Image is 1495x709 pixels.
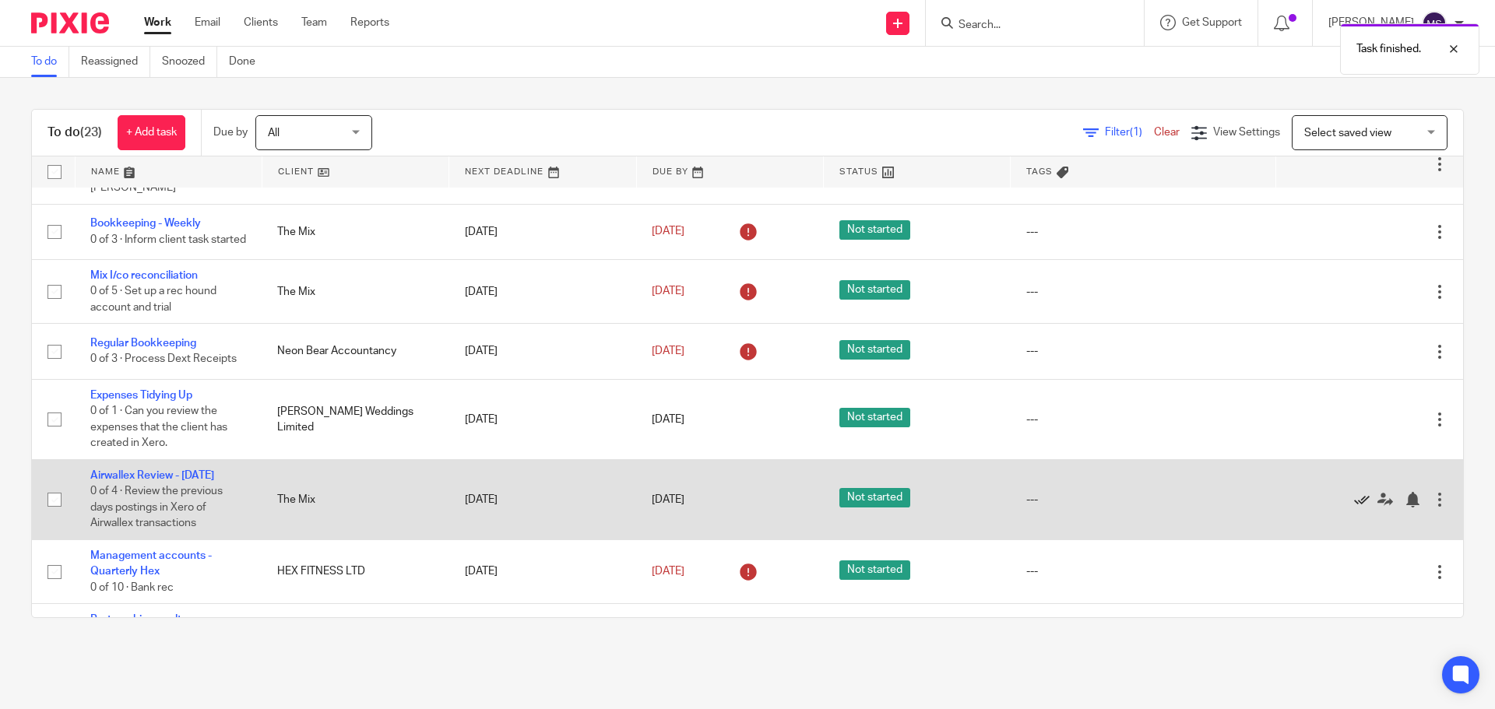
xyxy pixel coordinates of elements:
a: To do [31,47,69,77]
span: Not started [839,488,910,507]
span: [DATE] [652,286,684,297]
td: [DATE] [449,204,636,259]
span: (1) [1130,127,1142,138]
div: --- [1026,343,1261,359]
a: Regular Bookkeeping [90,338,196,349]
a: Snoozed [162,47,217,77]
span: [DATE] [652,414,684,425]
span: Not started [839,340,910,360]
td: Neon Bear Accountancy [262,324,448,379]
td: The Mix [262,259,448,323]
h1: To do [47,125,102,141]
td: [PERSON_NAME] Weddings Limited [262,379,448,459]
span: 0 of 3 · Inform client task started [90,234,246,245]
img: svg%3E [1422,11,1447,36]
span: [DATE] [652,346,684,356]
td: The Mix [262,459,448,539]
p: Due by [213,125,248,140]
a: Mark as done [1354,492,1377,507]
a: Expenses Tidying Up [90,390,192,401]
span: 0 of 3 · Process Dext Receipts [90,354,237,365]
span: Tags [1026,167,1053,176]
td: [DATE] [449,539,636,603]
span: Not started [839,560,910,580]
a: Team [301,15,327,30]
span: Not started [839,408,910,427]
td: [DATE] [449,379,636,459]
span: All [268,128,280,139]
span: 0 of 10 · Bank rec [90,582,174,593]
a: Email [195,15,220,30]
td: The Mix [262,204,448,259]
a: + Add task [118,115,185,150]
a: Reassigned [81,47,150,77]
span: (23) [80,126,102,139]
a: Clients [244,15,278,30]
td: HEX FITNESS LTD [262,539,448,603]
div: --- [1026,492,1261,507]
span: Not started [839,220,910,240]
a: Done [229,47,267,77]
div: --- [1026,284,1261,300]
td: [DATE] [449,324,636,379]
a: Clear [1154,127,1180,138]
span: 0 of 1 · Can you review the expenses that the client has created in Xero. [90,405,227,448]
a: Management accounts - Quarterly Hex [90,550,212,577]
a: Airwallex Review - [DATE] [90,470,214,481]
div: --- [1026,224,1261,240]
a: Mix I/co reconciliation [90,270,198,281]
a: Work [144,15,171,30]
td: [DATE] [449,604,636,668]
a: Partnership penalty [90,614,188,625]
span: Filter [1105,127,1154,138]
span: View Settings [1213,127,1280,138]
img: Pixie [31,12,109,33]
span: Not started [839,280,910,300]
span: 0 of 4 · Review the previous days postings in Xero of Airwallex transactions [90,486,223,528]
span: 0 of 5 · Set up a rec hound account and trial [90,286,216,314]
a: Bookkeeping - Weekly [90,218,201,229]
td: [DATE] [449,259,636,323]
span: [DATE] [652,494,684,505]
a: Reports [350,15,389,30]
p: Task finished. [1356,41,1421,57]
span: [DATE] [652,226,684,237]
td: [DATE] [449,459,636,539]
td: The [DEMOGRAPHIC_DATA] AdVANtage [262,604,448,668]
div: --- [1026,563,1261,579]
span: Select saved view [1304,128,1391,139]
span: [DATE] [652,566,684,577]
div: --- [1026,412,1261,427]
